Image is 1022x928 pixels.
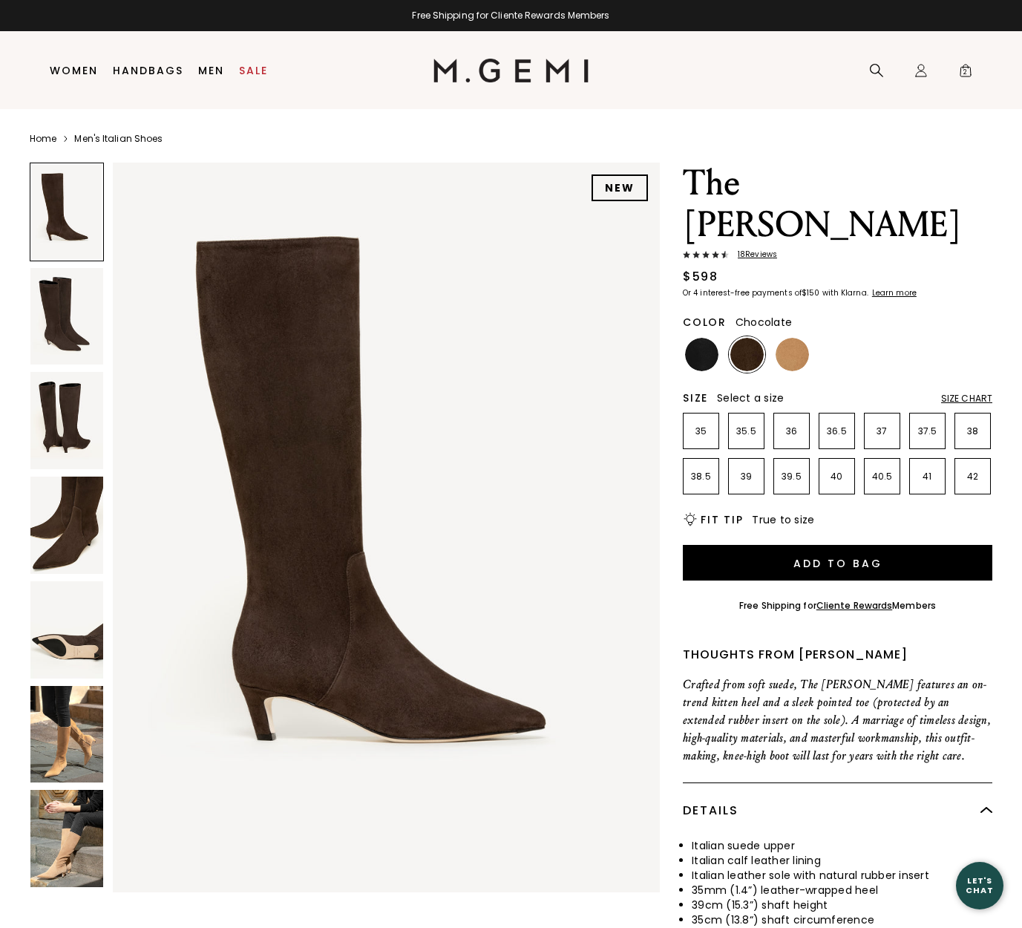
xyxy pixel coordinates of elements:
img: The Tina [30,372,103,469]
img: Chocolate [730,338,764,371]
span: 2 [958,66,973,81]
img: Biscuit [776,338,809,371]
div: Let's Chat [956,876,1003,895]
img: M.Gemi [433,59,589,82]
a: Men [198,65,224,76]
li: 39cm (15.3”) shaft height [692,898,992,912]
h2: Fit Tip [701,514,743,526]
li: 35cm (13.8“) shaft circumference [692,912,992,927]
img: The Tina [30,686,103,783]
klarna-placement-style-amount: $150 [802,287,819,298]
div: Thoughts from [PERSON_NAME] [683,646,992,664]
klarna-placement-style-body: with Klarna [822,287,871,298]
a: Men's Italian Shoes [74,133,163,145]
p: 42 [955,471,990,483]
span: True to size [752,512,814,527]
p: 35 [684,425,718,437]
img: The Tina [30,477,103,574]
klarna-placement-style-body: Or 4 interest-free payments of [683,287,802,298]
p: 36.5 [819,425,854,437]
p: 40.5 [865,471,900,483]
div: Details [683,783,992,838]
p: 39 [729,471,764,483]
h2: Color [683,316,727,328]
p: 39.5 [774,471,809,483]
a: Handbags [113,65,183,76]
p: 36 [774,425,809,437]
li: 35mm (1.4”) leather-wrapped heel [692,883,992,898]
a: Women [50,65,98,76]
img: The Tina [30,268,103,365]
a: Home [30,133,56,145]
p: 40 [819,471,854,483]
a: Learn more [871,289,917,298]
p: 37 [865,425,900,437]
li: Italian calf leather lining [692,853,992,868]
div: $598 [683,268,718,286]
p: 35.5 [729,425,764,437]
h1: The [PERSON_NAME] [683,163,992,246]
p: 41 [910,471,945,483]
p: 37.5 [910,425,945,437]
klarna-placement-style-cta: Learn more [872,287,917,298]
img: The Tina [113,163,660,892]
li: Italian suede upper [692,838,992,853]
div: Free Shipping for Members [739,600,936,612]
p: 38.5 [684,471,718,483]
span: 18 Review s [729,250,777,259]
li: Italian leather sole with natural rubber insert [692,868,992,883]
h2: Size [683,392,708,404]
p: 38 [955,425,990,437]
a: 18Reviews [683,250,992,262]
p: Crafted from soft suede, The [PERSON_NAME] features an on-trend kitten heel and a sleek pointed t... [683,676,992,765]
img: Black [685,338,718,371]
button: Add to Bag [683,545,992,581]
span: Select a size [717,391,784,405]
a: Cliente Rewards [816,599,893,612]
div: NEW [592,174,648,201]
div: Size Chart [941,393,992,405]
a: Sale [239,65,268,76]
img: The Tina [30,790,103,887]
img: The Tina [30,581,103,679]
span: Chocolate [736,315,792,330]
